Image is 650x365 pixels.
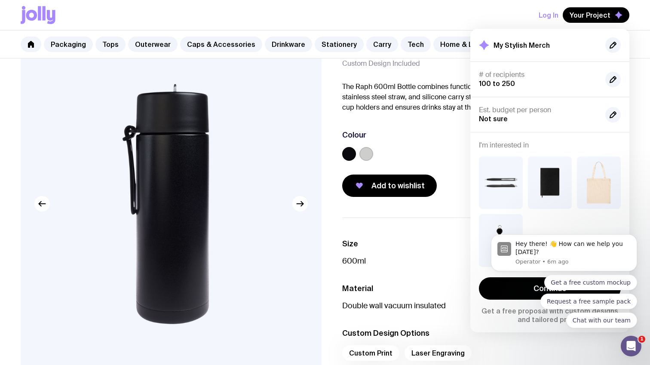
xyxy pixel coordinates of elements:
h3: Custom Design Options [342,328,629,338]
p: Double wall vacuum insulated [342,301,629,311]
h4: Est. budget per person [479,106,598,114]
h3: Size [342,239,629,249]
p: 600ml [342,256,629,266]
a: Stationery [315,37,364,52]
h3: Material [342,283,629,294]
a: Packaging [44,37,93,52]
span: Not sure [479,115,508,123]
span: Your Project [570,11,610,19]
a: Tops [95,37,126,52]
button: Log In [539,7,558,23]
span: Custom Design Included [342,59,420,68]
h4: # of recipients [479,71,598,79]
a: Home & Leisure [433,37,500,52]
h2: My Stylish Merch [494,41,550,49]
span: 100 to 250 [479,80,515,87]
a: Caps & Accessories [180,37,262,52]
a: Tech [401,37,431,52]
button: Add to wishlist [342,175,437,197]
p: The Raph 600ml Bottle combines function and style with its double-wall insulation, stainless stee... [342,82,629,113]
iframe: Intercom notifications message [478,168,650,342]
a: Drinkware [265,37,312,52]
span: Add to wishlist [371,181,425,191]
a: Carry [366,37,398,52]
h3: Colour [342,130,366,140]
span: 1 [638,336,645,343]
a: Outerwear [128,37,178,52]
button: Your Project [563,7,629,23]
iframe: Intercom live chat [621,336,641,356]
h4: I'm interested in [479,141,621,150]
